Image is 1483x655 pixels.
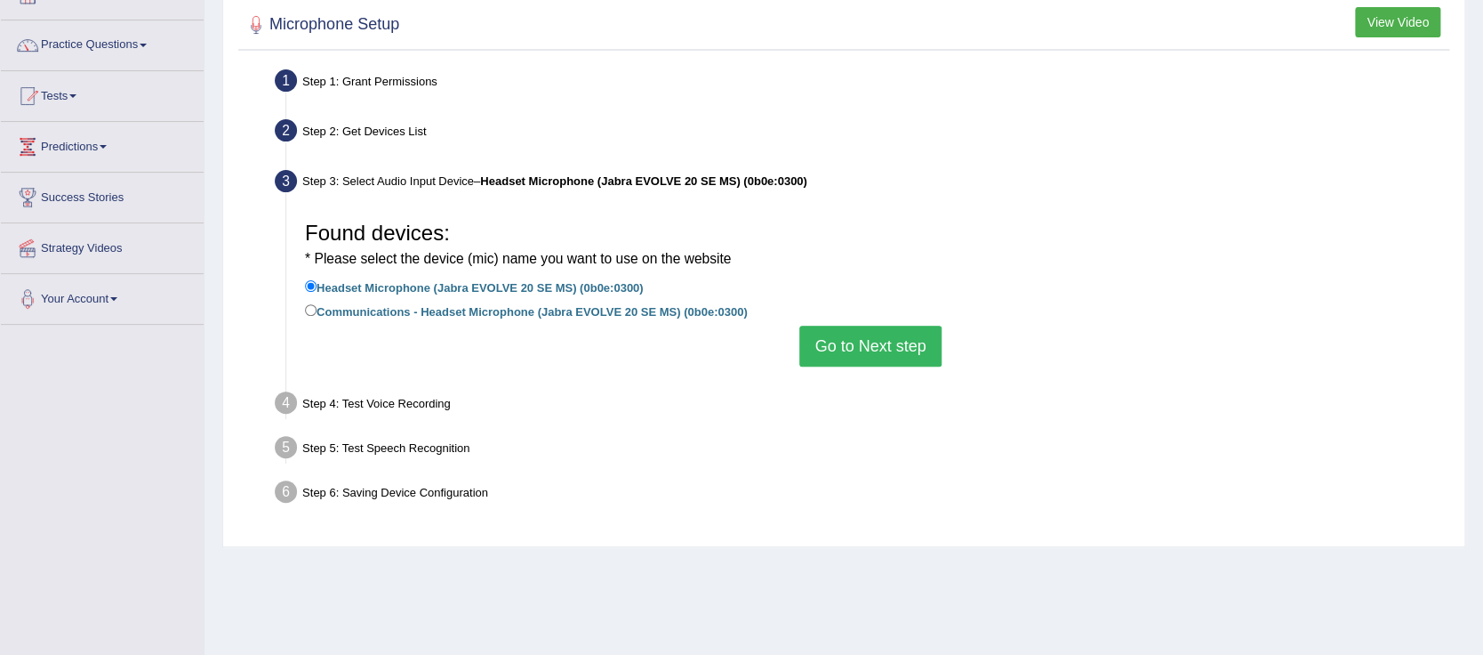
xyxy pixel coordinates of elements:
[267,64,1456,103] div: Step 1: Grant Permissions
[799,326,941,367] button: Go to Next step
[1,122,204,166] a: Predictions
[1355,7,1440,37] button: View Video
[305,277,644,296] label: Headset Microphone (Jabra EVOLVE 20 SE MS) (0b0e:0300)
[1,223,204,268] a: Strategy Videos
[267,114,1456,153] div: Step 2: Get Devices List
[305,251,731,266] small: * Please select the device (mic) name you want to use on the website
[305,222,1436,269] h3: Found devices:
[474,174,807,188] span: –
[243,12,399,38] h2: Microphone Setup
[267,431,1456,470] div: Step 5: Test Speech Recognition
[1,71,204,116] a: Tests
[267,386,1456,425] div: Step 4: Test Voice Recording
[267,165,1456,204] div: Step 3: Select Audio Input Device
[480,174,807,188] b: Headset Microphone (Jabra EVOLVE 20 SE MS) (0b0e:0300)
[305,304,317,316] input: Communications - Headset Microphone (Jabra EVOLVE 20 SE MS) (0b0e:0300)
[267,475,1456,514] div: Step 6: Saving Device Configuration
[1,173,204,217] a: Success Stories
[305,301,748,320] label: Communications - Headset Microphone (Jabra EVOLVE 20 SE MS) (0b0e:0300)
[1,274,204,319] a: Your Account
[305,280,317,292] input: Headset Microphone (Jabra EVOLVE 20 SE MS) (0b0e:0300)
[1,20,204,65] a: Practice Questions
